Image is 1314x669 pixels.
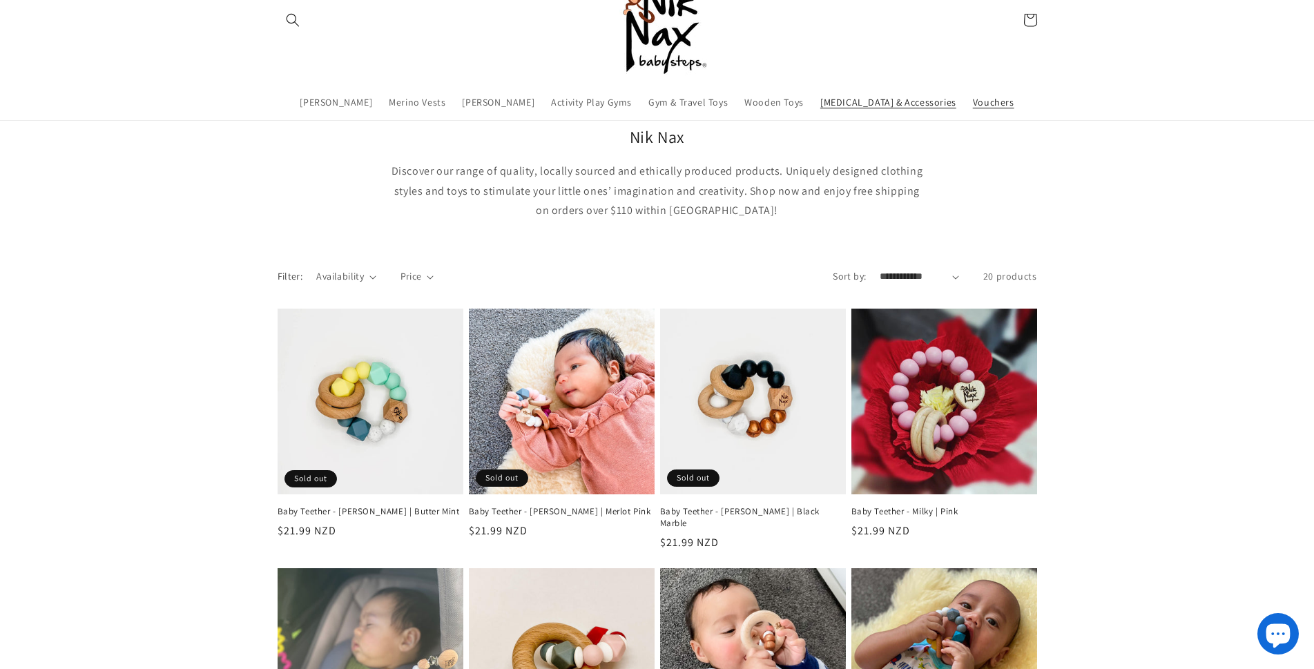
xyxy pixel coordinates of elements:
[744,96,804,108] span: Wooden Toys
[388,126,927,148] h2: Nik Nax
[660,506,846,530] a: Baby Teether - [PERSON_NAME] | Black Marble
[278,269,303,284] h2: Filter:
[389,96,445,108] span: Merino Vests
[640,88,736,117] a: Gym & Travel Toys
[551,96,632,108] span: Activity Play Gyms
[973,96,1014,108] span: Vouchers
[291,88,380,117] a: [PERSON_NAME]
[965,88,1023,117] a: Vouchers
[648,96,728,108] span: Gym & Travel Toys
[1253,613,1303,658] inbox-online-store-chat: Shopify online store chat
[543,88,640,117] a: Activity Play Gyms
[469,506,655,518] a: Baby Teether - [PERSON_NAME] | Merlot Pink
[833,270,866,282] label: Sort by:
[316,269,364,284] span: Availability
[812,88,965,117] a: [MEDICAL_DATA] & Accessories
[278,506,463,518] a: Baby Teether - [PERSON_NAME] | Butter Mint
[983,270,1037,282] span: 20 products
[736,88,812,117] a: Wooden Toys
[820,96,956,108] span: [MEDICAL_DATA] & Accessories
[316,269,376,284] summary: Availability (0 selected)
[300,96,372,108] span: [PERSON_NAME]
[278,5,308,35] summary: Search
[380,88,454,117] a: Merino Vests
[462,96,534,108] span: [PERSON_NAME]
[851,506,1037,518] a: Baby Teether - Milky | Pink
[400,269,434,284] summary: Price
[388,162,927,221] p: Discover our range of quality, locally sourced and ethically produced products. Uniquely designed...
[400,269,422,284] span: Price
[454,88,543,117] a: [PERSON_NAME]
